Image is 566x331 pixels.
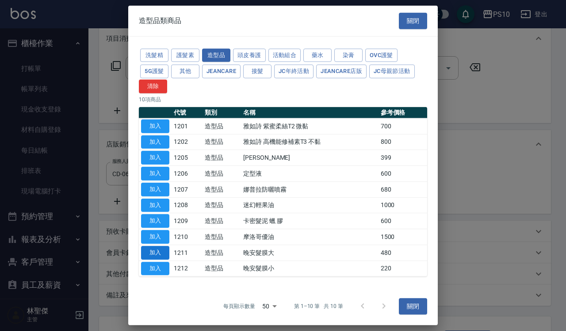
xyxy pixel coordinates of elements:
td: 造型品 [203,229,241,245]
td: 造型品 [203,118,241,134]
button: 加入 [141,214,169,228]
td: 1202 [172,134,203,150]
td: 定型液 [241,165,379,181]
p: 每頁顯示數量 [223,302,255,310]
td: 晚安髮膜大 [241,245,379,261]
button: 加入 [141,183,169,196]
td: 1210 [172,229,203,245]
td: 造型品 [203,181,241,197]
td: 700 [379,118,427,134]
td: 迷幻輕果油 [241,197,379,213]
button: 護髮素 [171,48,199,62]
button: 清除 [139,80,167,93]
p: 第 1–10 筆 共 10 筆 [294,302,343,310]
td: 造型品 [203,197,241,213]
button: 其他 [171,65,199,78]
td: 1211 [172,245,203,261]
td: 800 [379,134,427,150]
button: 加入 [141,167,169,181]
td: 1207 [172,181,203,197]
button: 頭皮養護 [233,48,266,62]
button: JC年終活動 [274,65,314,78]
button: 5G護髮 [140,65,168,78]
td: 雅如詩 高機能修補素T3 不黏 [241,134,379,150]
button: OVC護髮 [365,48,398,62]
td: 1000 [379,197,427,213]
span: 造型品類商品 [139,16,181,25]
button: 加入 [141,262,169,275]
td: 1500 [379,229,427,245]
td: 造型品 [203,150,241,166]
button: 接髮 [243,65,272,78]
button: 加入 [141,119,169,133]
td: 1209 [172,213,203,229]
td: 娜普拉防曬噴霧 [241,181,379,197]
td: 220 [379,261,427,277]
td: 600 [379,165,427,181]
td: 1205 [172,150,203,166]
td: 晚安髮膜小 [241,261,379,277]
th: 名稱 [241,107,379,119]
td: 造型品 [203,261,241,277]
td: 造型品 [203,213,241,229]
div: 50 [259,294,280,318]
td: 680 [379,181,427,197]
button: 加入 [141,135,169,149]
button: 洗髮精 [140,48,168,62]
th: 類別 [203,107,241,119]
td: 造型品 [203,245,241,261]
button: 加入 [141,151,169,165]
button: JeanCare [202,65,241,78]
td: 1206 [172,165,203,181]
button: 關閉 [399,298,427,315]
button: JeanCare店販 [316,65,367,78]
td: 卡密髮泥 蠟 膠 [241,213,379,229]
button: 加入 [141,246,169,260]
td: 1201 [172,118,203,134]
th: 代號 [172,107,203,119]
button: JC母親節活動 [369,65,415,78]
button: 造型品 [202,48,230,62]
button: 關閉 [399,13,427,29]
td: 1212 [172,261,203,277]
th: 參考價格 [379,107,427,119]
td: 造型品 [203,134,241,150]
button: 藥水 [303,48,332,62]
td: 摩洛哥優油 [241,229,379,245]
td: 造型品 [203,165,241,181]
td: 480 [379,245,427,261]
button: 加入 [141,230,169,244]
td: 399 [379,150,427,166]
td: 600 [379,213,427,229]
button: 加入 [141,198,169,212]
td: 雅如詩 紫蜜柔絲T2 微黏 [241,118,379,134]
p: 10 項商品 [139,96,427,104]
td: 1208 [172,197,203,213]
td: [PERSON_NAME] [241,150,379,166]
button: 活動組合 [268,48,301,62]
button: 染膏 [334,48,363,62]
